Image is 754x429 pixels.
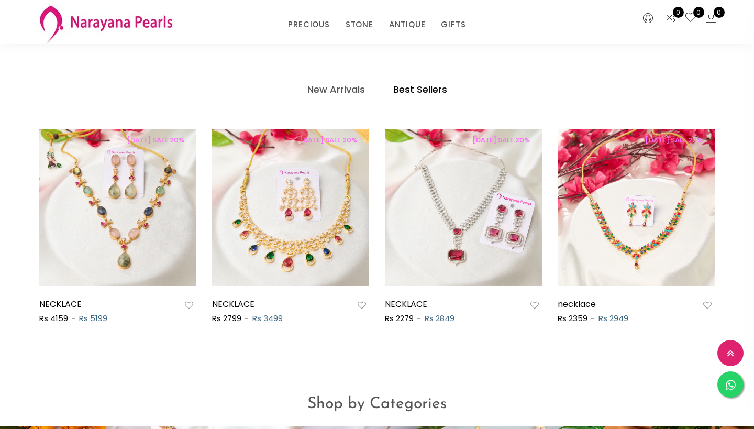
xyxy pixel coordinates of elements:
span: Rs 4159 [39,313,68,324]
span: Rs 2359 [558,313,587,324]
span: [DATE] SALE 20% [467,135,536,145]
span: Rs 2799 [212,313,241,324]
a: GIFTS [441,17,465,32]
a: NECKLACE [385,298,427,310]
span: Rs 2849 [425,313,454,324]
span: 0 [673,7,684,18]
a: STONE [346,17,373,32]
button: Add to wishlist [700,299,715,312]
span: Rs 2279 [385,313,414,324]
span: Rs 5199 [79,313,107,324]
a: 0 [684,12,697,25]
a: NECKLACE [212,298,254,310]
span: [DATE] SALE 20% [639,135,708,145]
a: 0 [664,12,677,25]
span: Rs 2949 [598,313,628,324]
button: Add to wishlist [527,299,542,312]
a: PRECIOUS [288,17,329,32]
a: NECKLACE [39,298,82,310]
span: [DATE] SALE 20% [294,135,363,145]
button: Add to wishlist [182,299,196,312]
span: Rs 3499 [252,313,283,324]
button: Add to wishlist [354,299,369,312]
h4: Best Sellers [393,83,447,96]
span: [DATE] SALE 20% [121,135,190,145]
a: ANTIQUE [389,17,426,32]
h4: New Arrivals [307,83,365,96]
button: 0 [705,12,717,25]
span: 0 [714,7,725,18]
a: necklace [558,298,596,310]
span: 0 [693,7,704,18]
